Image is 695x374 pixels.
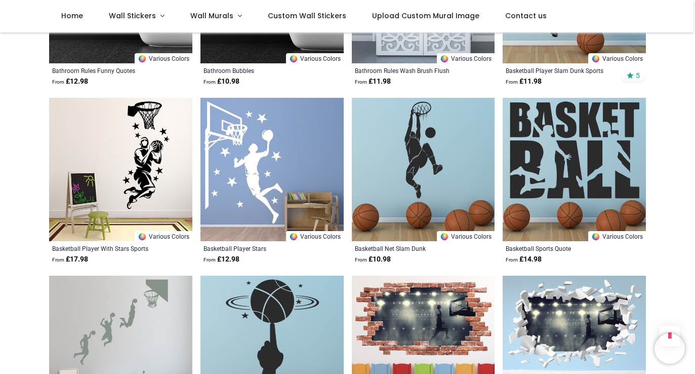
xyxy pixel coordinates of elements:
span: From [203,79,216,85]
img: Color Wheel [289,54,298,63]
a: Various Colors [588,53,646,63]
span: From [506,79,518,85]
span: Home [61,11,83,21]
img: Basketball Player Stars Wall Sticker [200,98,344,241]
img: Color Wheel [591,232,600,241]
a: Bathroom Bubbles [203,66,313,74]
img: Color Wheel [440,232,449,241]
a: Basketball Sports Quote [506,244,616,252]
span: From [52,257,64,263]
strong: £ 11.98 [355,77,391,87]
img: Color Wheel [591,54,600,63]
strong: £ 12.98 [52,77,88,87]
span: Wall Murals [190,11,233,21]
img: Color Wheel [138,232,147,241]
iframe: Brevo live chat [655,333,685,364]
span: From [52,79,64,85]
a: Bathroom Rules Wash Brush Flush [355,66,465,74]
a: Various Colors [286,53,344,63]
span: From [355,79,367,85]
span: 5 [636,71,640,80]
a: Various Colors [135,53,192,63]
img: Basketball Sports Quote Wall Sticker - Mod8 [503,98,646,241]
img: Color Wheel [440,54,449,63]
a: Various Colors [286,231,344,241]
span: From [506,257,518,263]
a: Various Colors [437,231,495,241]
strong: £ 10.98 [355,254,391,265]
a: Bathroom Rules Funny Quotes [52,66,162,74]
span: From [355,257,367,263]
span: From [203,257,216,263]
a: Basketball Net Slam Dunk [355,244,465,252]
span: Custom Wall Stickers [268,11,346,21]
strong: £ 10.98 [203,77,239,87]
span: Wall Stickers [109,11,156,21]
a: Various Colors [437,53,495,63]
strong: £ 11.98 [506,77,542,87]
a: Basketball Player Slam Dunk Sports [506,66,616,74]
strong: £ 14.98 [506,254,542,265]
a: Various Colors [588,231,646,241]
img: Color Wheel [138,54,147,63]
a: Basketball Player With Stars Sports [52,244,162,252]
a: Basketball Player Stars [203,244,313,252]
span: Contact us [505,11,547,21]
span: Upload Custom Mural Image [372,11,479,21]
img: Basketball Net Slam Dunk Wall Sticker [352,98,495,241]
strong: £ 12.98 [203,254,239,265]
a: Various Colors [135,231,192,241]
img: Color Wheel [289,232,298,241]
img: Basketball Player With Stars Sports Wall Sticker [49,98,192,241]
strong: £ 17.98 [52,254,88,265]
